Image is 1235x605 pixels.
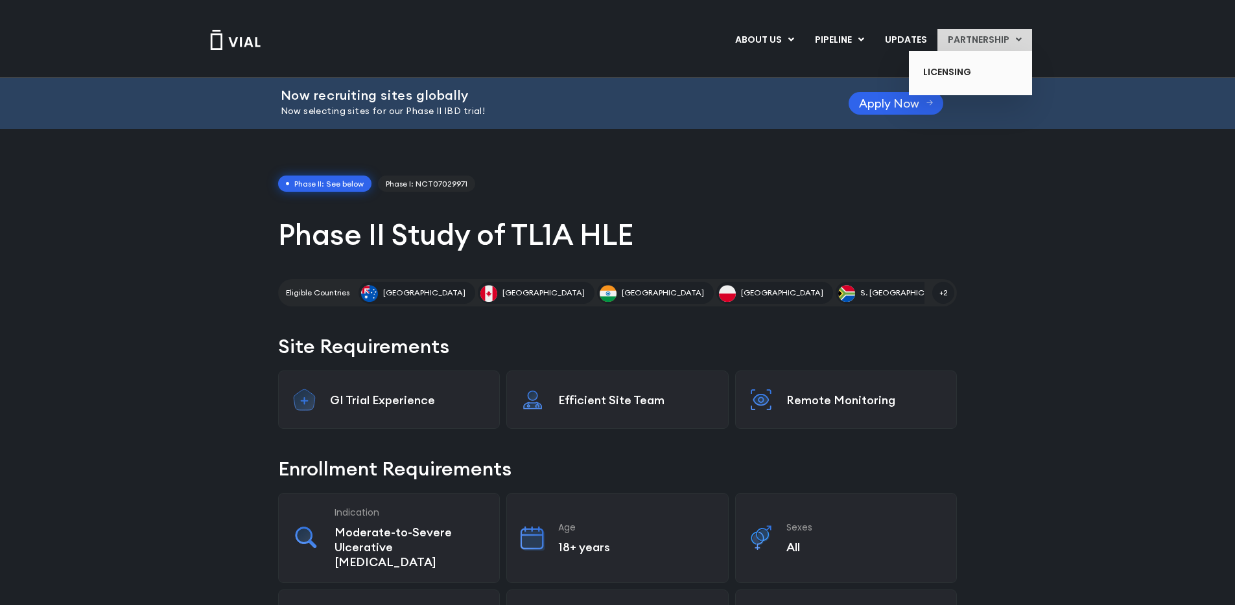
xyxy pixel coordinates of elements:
p: Now selecting sites for our Phase II IBD trial! [281,104,816,119]
span: [GEOGRAPHIC_DATA] [741,287,823,299]
span: [GEOGRAPHIC_DATA] [622,287,704,299]
p: Efficient Site Team [558,393,715,407]
span: Apply Now [859,98,919,108]
a: Apply Now [849,92,944,115]
img: Vial Logo [209,30,261,50]
p: Moderate-to-Severe Ulcerative [MEDICAL_DATA] [335,525,486,569]
h3: Indication [335,507,486,518]
span: S. [GEOGRAPHIC_DATA] [860,287,952,299]
span: +2 [932,282,954,304]
h2: Eligible Countries [286,287,349,299]
img: S. Africa [838,285,855,302]
a: ABOUT USMenu Toggle [725,29,804,51]
h3: Age [558,521,715,533]
span: [GEOGRAPHIC_DATA] [383,287,465,299]
h2: Now recruiting sites globally [281,88,816,102]
p: Remote Monitoring [786,393,943,407]
h1: Phase II Study of TL1A HLE [278,216,957,253]
img: Poland [719,285,736,302]
h2: Site Requirements [278,332,957,360]
p: 18+ years [558,540,715,554]
img: India [600,285,617,302]
h3: Sexes [786,521,943,533]
a: LICENSING [913,62,1008,83]
img: Australia [361,285,378,302]
a: Phase I: NCT07029971 [378,176,475,192]
span: Phase II: See below [278,176,371,192]
a: PIPELINEMenu Toggle [805,29,874,51]
a: UPDATES [875,29,937,51]
span: [GEOGRAPHIC_DATA] [502,287,585,299]
p: GI Trial Experience [330,393,487,407]
p: All [786,540,943,554]
a: PARTNERSHIPMenu Toggle [937,29,1032,51]
h2: Enrollment Requirements [278,455,957,483]
img: Canada [480,285,497,302]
